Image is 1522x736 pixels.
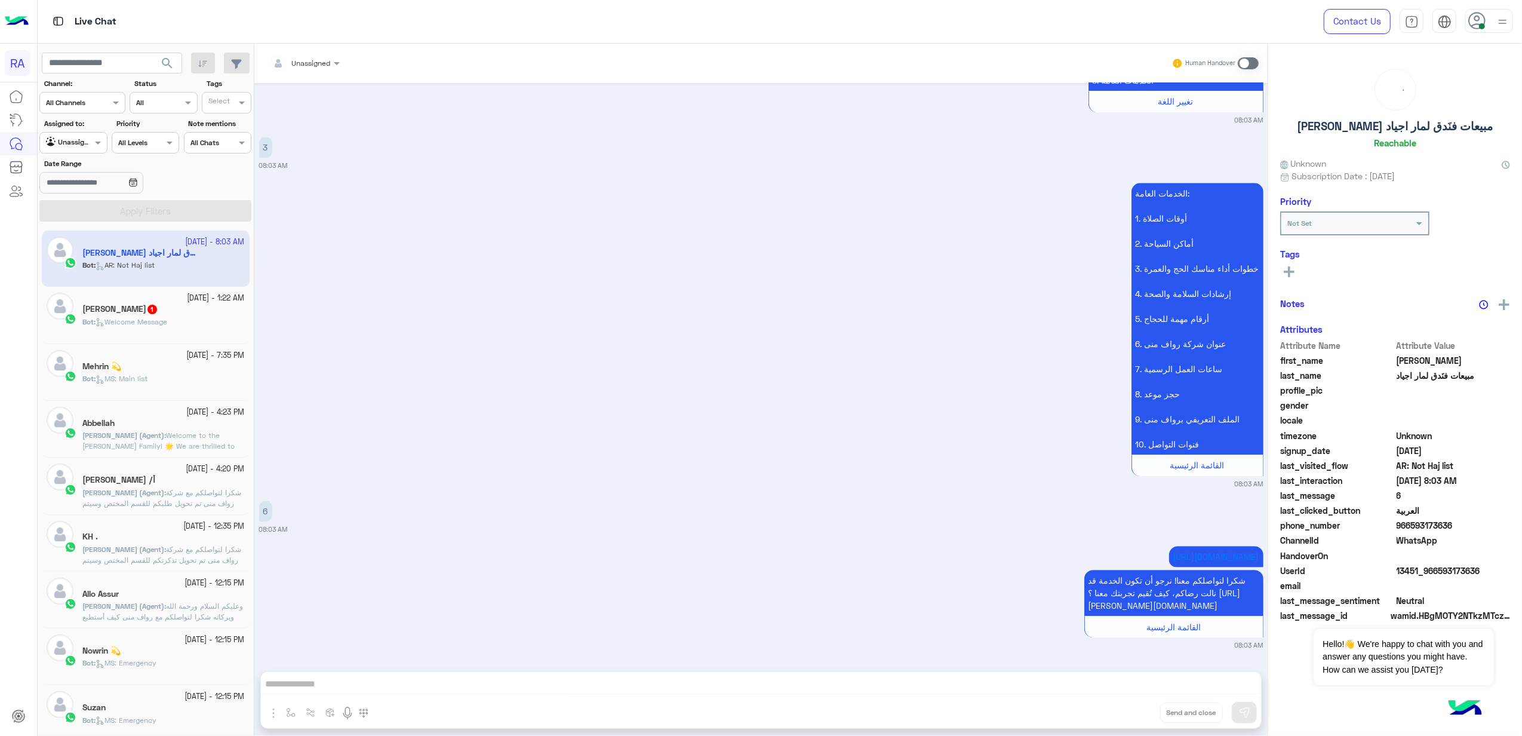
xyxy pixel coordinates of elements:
img: Logo [5,9,29,34]
img: defaultAdmin.png [47,293,73,320]
span: timezone [1280,430,1394,442]
span: MS: Emergency [96,658,156,667]
img: defaultAdmin.png [47,407,73,434]
b: : [82,317,96,326]
span: search [160,56,174,70]
p: 24/9/2025, 8:03 AM [1169,546,1263,567]
button: Apply Filters [39,200,251,222]
b: : [82,602,166,611]
p: 24/9/2025, 8:03 AM [1084,570,1263,616]
small: [DATE] - 4:20 PM [186,464,245,475]
b: Not Set [1287,219,1312,228]
span: Hello!👋 We're happy to chat with you and answer any questions you might have. How can we assist y... [1314,629,1493,685]
img: defaultAdmin.png [47,634,73,661]
span: gender [1280,399,1394,412]
h5: [PERSON_NAME] مبيعات فنَدق لمار اجياد [1297,119,1493,133]
a: Contact Us [1324,9,1391,34]
span: Welcome Message [96,317,167,326]
h5: أ/ محمد هشام [82,475,155,485]
img: WhatsApp [64,712,76,723]
h5: Allo Assur [82,589,119,599]
img: notes [1479,300,1489,309]
img: defaultAdmin.png [47,350,73,377]
span: null [1397,399,1511,412]
button: search [153,53,182,78]
img: tab [1438,15,1452,29]
span: وعليكم السلام ورحمة الله وبركاته شكرا لتواصلكم مع رواف منى كيف أستطيع مساعدتكم؟ [82,602,243,632]
img: WhatsApp [64,655,76,667]
span: null [1397,550,1511,562]
img: WhatsApp [64,427,76,439]
small: [DATE] - 1:22 AM [187,293,245,304]
span: profile_pic [1280,384,1394,397]
b: : [82,374,96,383]
h6: Tags [1280,249,1510,259]
span: Attribute Value [1397,339,1511,352]
span: Subscription Date : [DATE] [1292,170,1395,182]
span: [PERSON_NAME] (Agent) [82,545,164,554]
label: Status [134,78,196,89]
span: [PERSON_NAME] (Agent) [82,602,164,611]
h5: Salman [82,304,158,314]
h6: Priority [1280,196,1311,207]
span: تغيير اللغة [1158,96,1194,106]
small: [DATE] - 7:35 PM [187,350,245,361]
img: tab [1405,15,1419,29]
span: Bot [82,658,94,667]
a: tab [1400,9,1423,34]
span: شكرا لتواصلكم معنا! نرجو أن تكون الخدمة قد نالت رضاكم، كيف تُقيم تجربتك معنا ؟ [URL][PERSON_NAME]... [1089,575,1246,611]
span: last_message_id [1280,609,1388,622]
h6: Notes [1280,298,1305,309]
span: [PERSON_NAME] (Agent) [82,431,164,440]
h5: Mehrin 💫 [82,361,121,372]
b: : [82,488,166,497]
span: email [1280,579,1394,592]
img: defaultAdmin.png [47,691,73,718]
small: [DATE] - 12:15 PM [185,578,245,589]
span: signup_date [1280,444,1394,457]
img: hulul-logo.png [1444,688,1486,730]
span: last_message_sentiment [1280,594,1394,607]
span: MS: Main list [96,374,147,383]
label: Note mentions [188,118,250,129]
small: [DATE] - 4:23 PM [187,407,245,418]
b: : [82,545,166,554]
span: Unknown [1280,157,1327,170]
span: Bot [82,317,94,326]
img: defaultAdmin.png [47,464,73,490]
img: add [1499,299,1509,310]
small: 08:03 AM [259,161,288,170]
img: profile [1495,14,1510,29]
span: 13451_966593173636 [1397,565,1511,577]
span: phone_number [1280,519,1394,532]
small: Human Handover [1185,59,1235,68]
img: tab [51,14,66,29]
div: RA [5,50,30,76]
small: 08:03 AM [1235,115,1263,125]
span: Unknown [1397,430,1511,442]
span: last_visited_flow [1280,459,1394,472]
span: null [1397,414,1511,427]
small: 08:03 AM [259,525,288,534]
span: UserId [1280,565,1394,577]
div: Select [207,96,230,109]
img: WhatsApp [64,541,76,553]
p: 24/9/2025, 8:03 AM [259,501,272,522]
span: locale [1280,414,1394,427]
span: first_name [1280,354,1394,367]
h5: KH . [82,532,98,542]
b: : [82,431,166,440]
small: [DATE] - 12:35 PM [184,521,245,532]
span: 0 [1397,594,1511,607]
div: loading... [1378,72,1413,107]
span: العربية [1397,504,1511,517]
b: : [82,658,96,667]
span: 1 [147,305,157,314]
span: MS: Emergency [96,716,156,725]
span: null [1397,579,1511,592]
p: 24/9/2025, 8:03 AM [259,137,272,158]
span: القائمة الرئيسية [1170,460,1225,470]
label: Priority [116,118,178,129]
label: Tags [207,78,250,89]
img: defaultAdmin.png [47,578,73,605]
